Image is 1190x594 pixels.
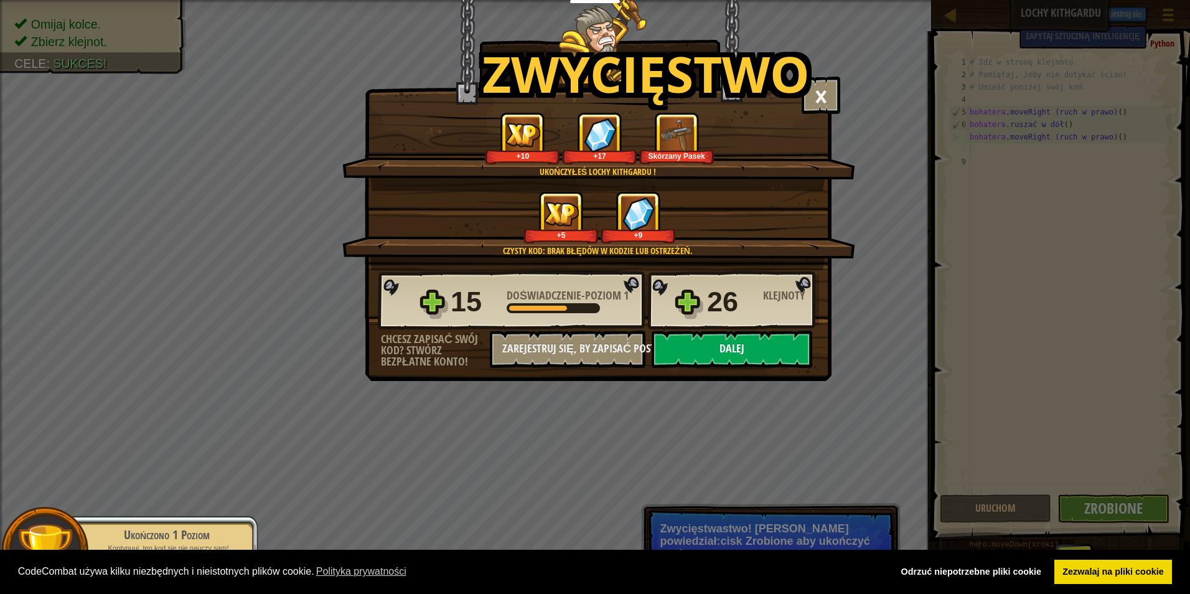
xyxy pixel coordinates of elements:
[401,245,794,257] div: Czysty Kod: brak błędów w kodzie lub ostrzeżeń.
[505,123,540,147] img: Doświadczenie
[584,118,616,152] img: Klejnoty
[18,566,314,577] font: CodeCombat używa kilku niezbędnych i nieistotnych plików cookie.
[507,288,624,303] span: Doświadczenie-Poziom
[88,526,245,544] div: Ukończono 1 Poziom
[892,560,1050,585] a: Odrzuć pliki cookie
[482,46,810,101] h1: Zwycięstwo
[451,282,499,322] div: 15
[652,331,812,368] button: Dalej
[763,290,819,301] div: Klejnoty
[314,562,408,581] a: Dowiedz się więcej o plikach cookie
[487,151,558,161] div: +10
[642,151,712,161] div: Skórzany Pasek
[526,230,596,240] div: +5
[490,331,645,368] button: Zarejestruj się, by zapisać postępy
[603,230,673,240] div: +9
[401,166,794,178] div: Ukończyłeś lochy kithgardu !
[17,522,73,579] img: trophy.png
[88,544,245,553] p: Kontynuuj, ten kod się nie nauczy sam!
[544,202,579,226] img: Doświadczenie
[660,118,694,152] img: Nowy przedmiot
[624,288,629,303] span: 1
[565,151,635,161] div: +17
[707,282,756,322] div: 26
[802,77,840,114] button: ×
[381,334,490,367] div: Chcesz zapisać swój kod? Stwórz bezpłatne konto!
[1054,560,1172,585] a: Zezwalaj na pliki cookie
[622,197,655,231] img: Klejnoty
